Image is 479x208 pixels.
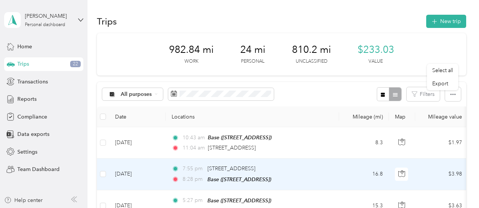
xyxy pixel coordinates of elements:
span: Base ([STREET_ADDRESS]) [207,176,271,182]
span: Export [432,80,448,87]
span: Transactions [17,78,48,86]
span: Home [17,43,32,51]
span: $233.03 [358,44,394,56]
span: 22 [70,61,81,68]
th: Date [109,106,166,127]
span: 810.2 mi [292,44,331,56]
span: Trips [17,60,29,68]
span: Base ([STREET_ADDRESS]) [208,134,272,140]
span: 7:55 pm [183,165,204,173]
th: Mileage value [415,106,468,127]
div: [PERSON_NAME] [25,12,72,20]
span: Team Dashboard [17,165,60,173]
th: Locations [166,106,339,127]
span: Base ([STREET_ADDRESS]) [207,197,271,203]
p: Unclassified [296,58,327,65]
th: Map [389,106,415,127]
td: $3.98 [415,159,468,190]
span: 982.84 mi [169,44,214,56]
button: New trip [426,15,466,28]
td: 16.8 [339,159,389,190]
span: 10:43 am [183,134,205,142]
span: 24 mi [240,44,266,56]
td: $1.97 [415,127,468,159]
span: Settings [17,148,37,156]
button: Filters [407,87,440,101]
td: [DATE] [109,159,166,190]
span: [STREET_ADDRESS] [208,145,256,151]
span: [STREET_ADDRESS] [207,165,255,172]
div: Personal dashboard [25,23,65,27]
span: 11:04 am [183,144,205,152]
span: Select all [432,67,453,74]
p: Personal [241,58,264,65]
h1: Trips [97,17,117,25]
iframe: Everlance-gr Chat Button Frame [437,166,479,208]
span: 5:27 pm [183,196,204,205]
span: All purposes [121,92,152,97]
span: Data exports [17,130,49,138]
button: Help center [4,196,43,204]
span: Compliance [17,113,47,121]
span: Reports [17,95,37,103]
td: 8.3 [339,127,389,159]
p: Work [184,58,198,65]
td: [DATE] [109,127,166,159]
th: Mileage (mi) [339,106,389,127]
span: 8:28 pm [183,175,204,183]
p: Value [368,58,383,65]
